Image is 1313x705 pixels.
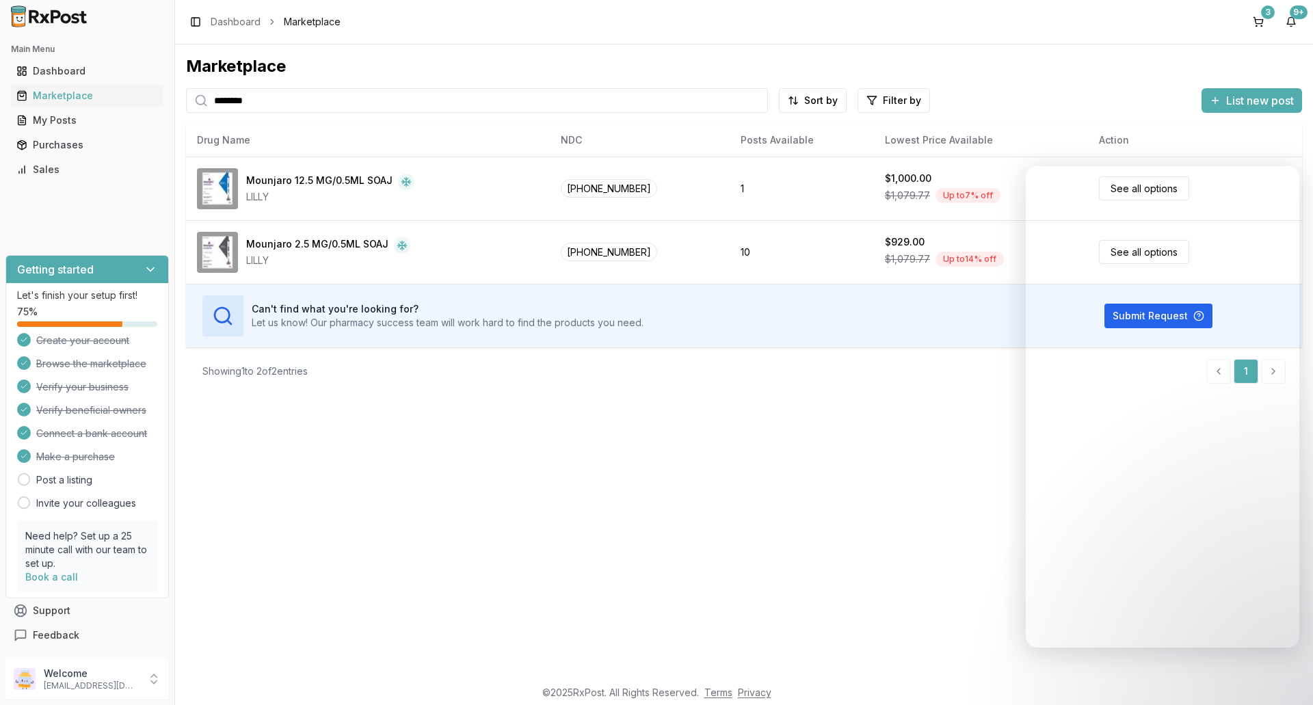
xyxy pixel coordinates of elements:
iframe: Intercom live chat [1266,659,1299,691]
div: $1,000.00 [885,172,931,185]
div: Sales [16,163,158,176]
a: Privacy [738,687,771,698]
span: $1,079.77 [885,252,930,266]
span: $1,079.77 [885,189,930,202]
div: LILLY [246,254,410,267]
div: Showing 1 to 2 of 2 entries [202,364,308,378]
button: 9+ [1280,11,1302,33]
img: Mounjaro 12.5 MG/0.5ML SOAJ [197,168,238,209]
td: 10 [730,220,874,284]
button: My Posts [5,109,169,131]
a: Marketplace [11,83,163,108]
div: 3 [1261,5,1275,19]
div: Marketplace [186,55,1302,77]
h2: Main Menu [11,44,163,55]
td: 1 [730,157,874,220]
a: Book a call [25,571,78,583]
span: Browse the marketplace [36,357,146,371]
p: Welcome [44,667,139,680]
th: Drug Name [186,124,550,157]
th: NDC [550,124,730,157]
button: Purchases [5,134,169,156]
div: My Posts [16,114,158,127]
a: Sales [11,157,163,182]
a: My Posts [11,108,163,133]
div: Dashboard [16,64,158,78]
span: Connect a bank account [36,427,147,440]
span: Filter by [883,94,921,107]
button: Support [5,598,169,623]
img: User avatar [14,668,36,690]
p: Let us know! Our pharmacy success team will work hard to find the products you need. [252,316,644,330]
div: Purchases [16,138,158,152]
span: List new post [1226,92,1294,109]
span: 75 % [17,305,38,319]
span: Make a purchase [36,450,115,464]
a: List new post [1202,95,1302,109]
span: Create your account [36,334,129,347]
th: Lowest Price Available [874,124,1088,157]
p: Let's finish your setup first! [17,289,157,302]
div: $929.00 [885,235,925,249]
button: Sort by [779,88,847,113]
nav: breadcrumb [211,15,341,29]
a: Dashboard [11,59,163,83]
div: Mounjaro 12.5 MG/0.5ML SOAJ [246,174,393,190]
p: [EMAIL_ADDRESS][DOMAIN_NAME] [44,680,139,691]
th: Posts Available [730,124,874,157]
div: LILLY [246,190,414,204]
button: 3 [1247,11,1269,33]
span: [PHONE_NUMBER] [561,179,657,198]
button: Sales [5,159,169,181]
h3: Getting started [17,261,94,278]
a: Dashboard [211,15,261,29]
a: Post a listing [36,473,92,487]
a: Purchases [11,133,163,157]
div: Up to 14 % off [936,252,1004,267]
span: Feedback [33,628,79,642]
button: Dashboard [5,60,169,82]
span: Verify your business [36,380,129,394]
span: Verify beneficial owners [36,403,146,417]
button: Filter by [858,88,930,113]
div: 9+ [1290,5,1308,19]
div: Marketplace [16,89,158,103]
span: [PHONE_NUMBER] [561,243,657,261]
span: Sort by [804,94,838,107]
a: Invite your colleagues [36,496,136,510]
div: Mounjaro 2.5 MG/0.5ML SOAJ [246,237,388,254]
button: Feedback [5,623,169,648]
img: Mounjaro 2.5 MG/0.5ML SOAJ [197,232,238,273]
a: Terms [704,687,732,698]
p: Need help? Set up a 25 minute call with our team to set up. [25,529,149,570]
span: Marketplace [284,15,341,29]
th: Action [1088,124,1302,157]
img: RxPost Logo [5,5,93,27]
div: Up to 7 % off [936,188,1000,203]
iframe: Intercom live chat [1026,166,1299,648]
h3: Can't find what you're looking for? [252,302,644,316]
button: List new post [1202,88,1302,113]
button: Marketplace [5,85,169,107]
